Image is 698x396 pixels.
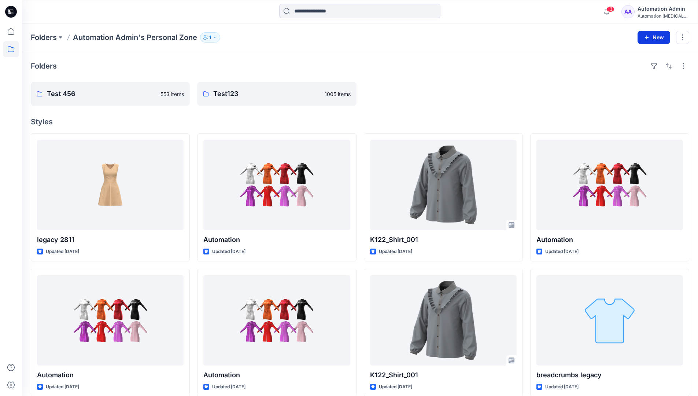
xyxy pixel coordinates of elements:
div: Automation [MEDICAL_DATA]... [638,13,689,19]
p: breadcrumbs legacy [536,370,683,380]
div: Automation Admin [638,4,689,13]
a: Automation [536,140,683,230]
p: 553 items [160,90,184,98]
p: Updated [DATE] [46,383,79,391]
a: K122_Shirt_001 [370,140,517,230]
a: Automation [203,275,350,366]
p: Automation [37,370,184,380]
h4: Folders [31,62,57,70]
p: Automation [536,235,683,245]
p: Automation Admin's Personal Zone [73,32,197,43]
p: Updated [DATE] [212,383,245,391]
button: 1 [200,32,220,43]
p: Automation [203,235,350,245]
p: legacy 2811 [37,235,184,245]
a: Test1231005 items [197,82,356,106]
p: Test123 [213,89,320,99]
p: Test 456 [47,89,156,99]
div: AA [621,5,635,18]
p: Automation [203,370,350,380]
a: breadcrumbs legacy [536,275,683,366]
h4: Styles [31,117,689,126]
p: 1 [209,33,211,41]
a: Test 456553 items [31,82,190,106]
a: Automation [37,275,184,366]
p: 1005 items [325,90,351,98]
a: legacy 2811 [37,140,184,230]
p: K122_Shirt_001 [370,235,517,245]
a: K122_Shirt_001 [370,275,517,366]
p: Updated [DATE] [545,383,579,391]
button: New [638,31,670,44]
p: Updated [DATE] [379,248,412,256]
p: Updated [DATE] [379,383,412,391]
p: Updated [DATE] [545,248,579,256]
a: Folders [31,32,57,43]
p: Updated [DATE] [212,248,245,256]
p: Updated [DATE] [46,248,79,256]
p: K122_Shirt_001 [370,370,517,380]
span: 13 [606,6,614,12]
a: Automation [203,140,350,230]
